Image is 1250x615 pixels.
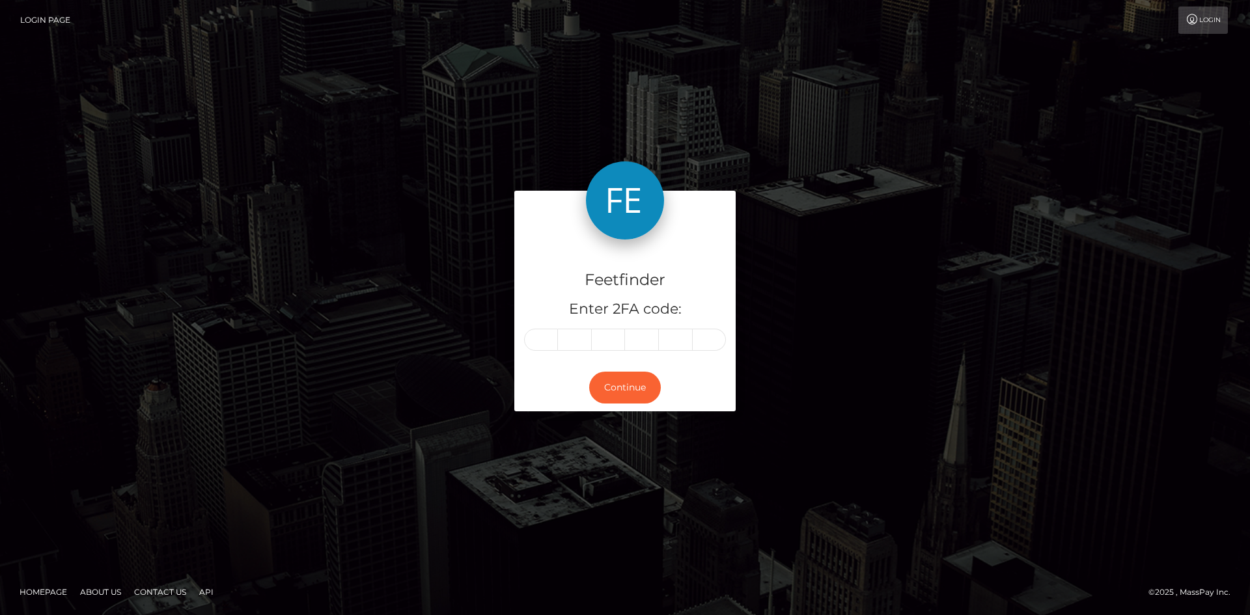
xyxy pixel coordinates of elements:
[14,582,72,602] a: Homepage
[589,372,661,403] button: Continue
[1178,7,1228,34] a: Login
[524,269,726,292] h4: Feetfinder
[1148,585,1240,599] div: © 2025 , MassPay Inc.
[586,161,664,239] img: Feetfinder
[129,582,191,602] a: Contact Us
[194,582,219,602] a: API
[75,582,126,602] a: About Us
[20,7,70,34] a: Login Page
[524,299,726,320] h5: Enter 2FA code:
